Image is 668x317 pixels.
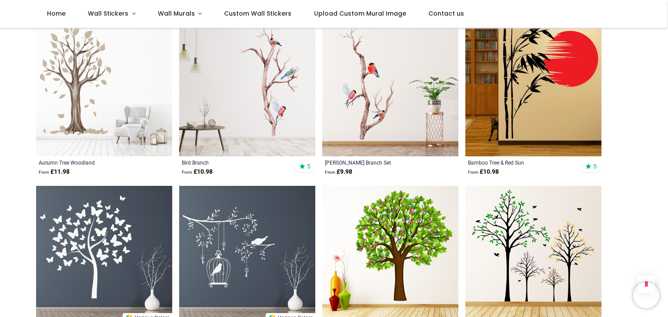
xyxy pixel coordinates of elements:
[179,20,315,156] img: Bird Branch Wall Sticker
[47,9,66,18] span: Home
[468,168,499,176] strong: £ 10.98
[39,159,144,166] a: Autumn Tree Woodland
[88,9,128,18] span: Wall Stickers
[307,162,311,170] span: 5
[468,170,478,175] span: From
[39,168,70,176] strong: £ 11.98
[428,9,464,18] span: Contact us
[325,168,352,176] strong: £ 9.98
[325,159,430,166] a: [PERSON_NAME] Branch Set
[322,20,458,156] img: Robin Bird Branch Wall Sticker Set
[325,170,335,175] span: From
[182,168,213,176] strong: £ 10.98
[182,170,192,175] span: From
[314,9,406,18] span: Upload Custom Mural Image
[633,282,659,308] iframe: Brevo live chat
[158,9,195,18] span: Wall Murals
[593,162,597,170] span: 5
[224,9,291,18] span: Custom Wall Stickers
[468,159,573,166] a: Bamboo Tree & Red Sun
[465,20,601,156] img: Bamboo Tree & Red Sun Wall Sticker
[36,20,172,156] img: Autumn Tree Woodland Wall Sticker
[182,159,287,166] a: Bird Branch
[39,170,49,175] span: From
